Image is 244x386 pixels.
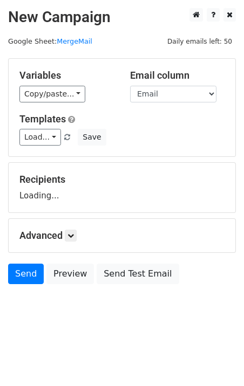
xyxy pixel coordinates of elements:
[97,264,179,284] a: Send Test Email
[164,37,236,45] a: Daily emails left: 50
[19,174,225,185] h5: Recipients
[19,230,225,242] h5: Advanced
[57,37,92,45] a: MergeMail
[78,129,106,146] button: Save
[19,113,66,125] a: Templates
[8,264,44,284] a: Send
[19,86,85,102] a: Copy/paste...
[46,264,94,284] a: Preview
[19,70,114,81] h5: Variables
[19,129,61,146] a: Load...
[164,36,236,47] span: Daily emails left: 50
[130,70,225,81] h5: Email column
[8,8,236,26] h2: New Campaign
[19,174,225,202] div: Loading...
[8,37,92,45] small: Google Sheet:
